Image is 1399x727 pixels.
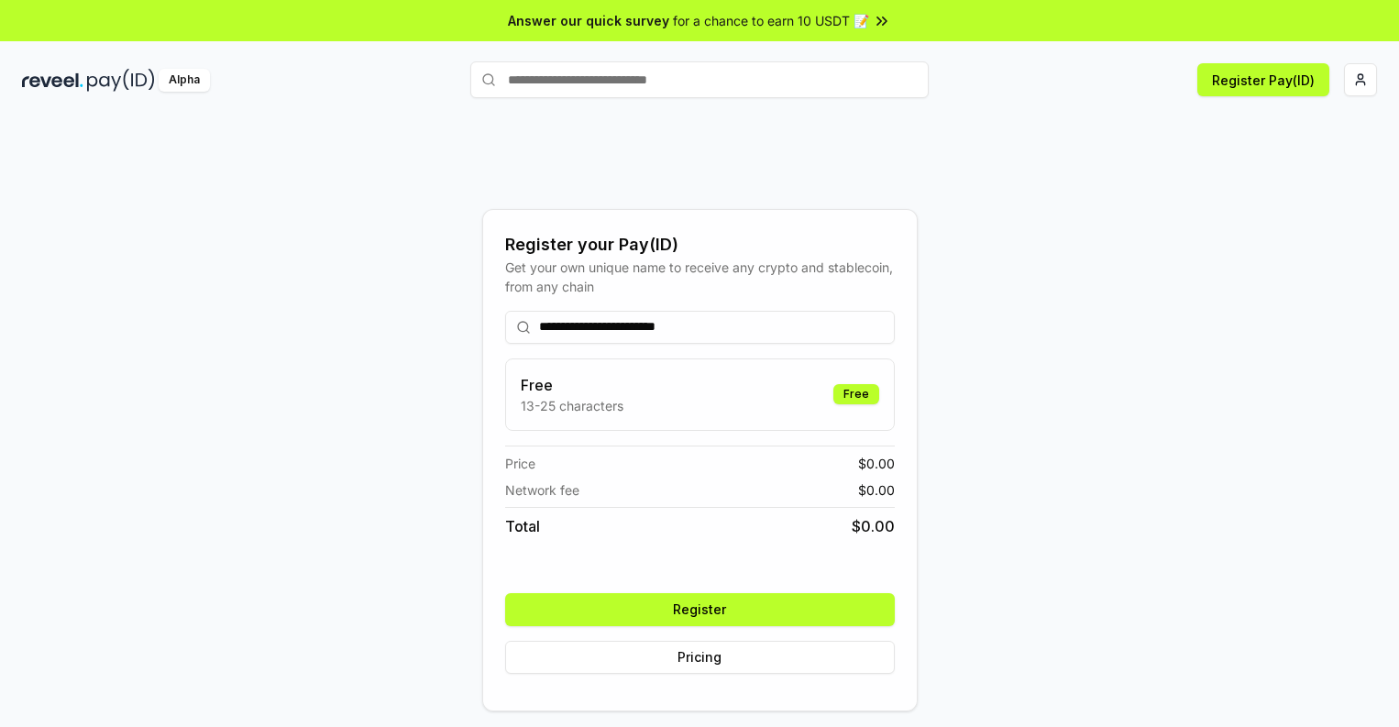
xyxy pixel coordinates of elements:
[858,480,895,500] span: $ 0.00
[505,258,895,296] div: Get your own unique name to receive any crypto and stablecoin, from any chain
[1197,63,1329,96] button: Register Pay(ID)
[508,11,669,30] span: Answer our quick survey
[521,374,623,396] h3: Free
[505,232,895,258] div: Register your Pay(ID)
[673,11,869,30] span: for a chance to earn 10 USDT 📝
[505,593,895,626] button: Register
[87,69,155,92] img: pay_id
[505,515,540,537] span: Total
[505,641,895,674] button: Pricing
[505,480,579,500] span: Network fee
[505,454,535,473] span: Price
[852,515,895,537] span: $ 0.00
[22,69,83,92] img: reveel_dark
[858,454,895,473] span: $ 0.00
[521,396,623,415] p: 13-25 characters
[159,69,210,92] div: Alpha
[833,384,879,404] div: Free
